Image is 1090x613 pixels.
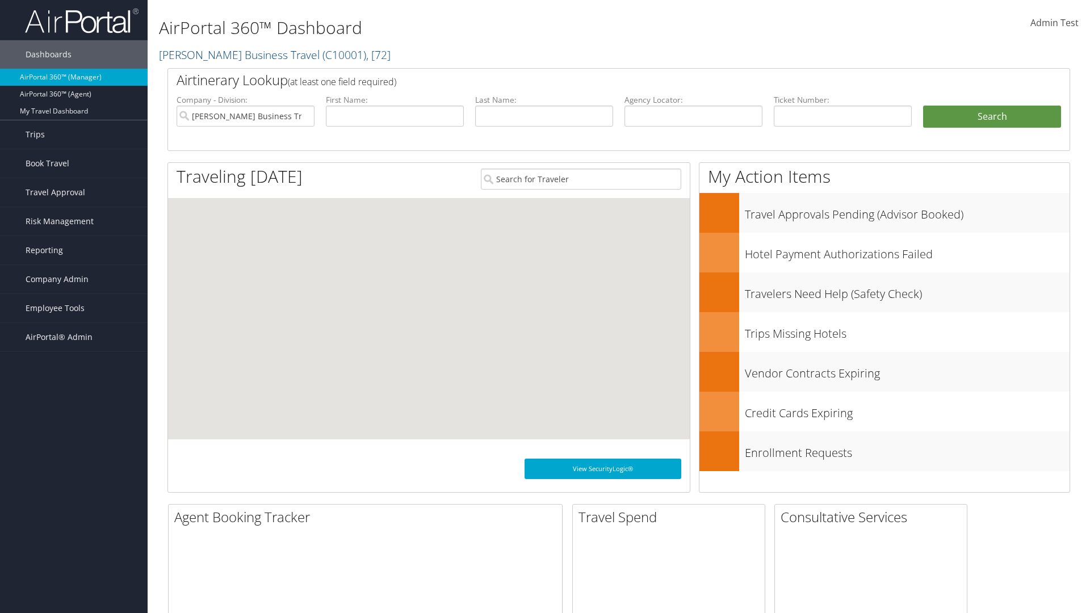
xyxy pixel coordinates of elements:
[624,94,762,106] label: Agency Locator:
[525,459,681,479] a: View SecurityLogic®
[475,94,613,106] label: Last Name:
[1030,16,1079,29] span: Admin Test
[177,94,315,106] label: Company - Division:
[745,400,1070,421] h3: Credit Cards Expiring
[322,47,366,62] span: ( C10001 )
[1030,6,1079,41] a: Admin Test
[699,392,1070,431] a: Credit Cards Expiring
[781,507,967,527] h2: Consultative Services
[745,439,1070,461] h3: Enrollment Requests
[25,7,139,34] img: airportal-logo.png
[26,323,93,351] span: AirPortal® Admin
[26,294,85,322] span: Employee Tools
[26,178,85,207] span: Travel Approval
[326,94,464,106] label: First Name:
[578,507,765,527] h2: Travel Spend
[174,507,562,527] h2: Agent Booking Tracker
[699,233,1070,272] a: Hotel Payment Authorizations Failed
[745,241,1070,262] h3: Hotel Payment Authorizations Failed
[699,312,1070,352] a: Trips Missing Hotels
[177,165,303,188] h1: Traveling [DATE]
[26,207,94,236] span: Risk Management
[745,320,1070,342] h3: Trips Missing Hotels
[26,149,69,178] span: Book Travel
[699,272,1070,312] a: Travelers Need Help (Safety Check)
[699,352,1070,392] a: Vendor Contracts Expiring
[699,431,1070,471] a: Enrollment Requests
[366,47,391,62] span: , [ 72 ]
[177,70,986,90] h2: Airtinerary Lookup
[699,165,1070,188] h1: My Action Items
[159,16,772,40] h1: AirPortal 360™ Dashboard
[745,360,1070,381] h3: Vendor Contracts Expiring
[26,236,63,264] span: Reporting
[774,94,912,106] label: Ticket Number:
[288,75,396,88] span: (at least one field required)
[923,106,1061,128] button: Search
[481,169,681,190] input: Search for Traveler
[159,47,391,62] a: [PERSON_NAME] Business Travel
[26,265,89,293] span: Company Admin
[26,40,72,69] span: Dashboards
[699,193,1070,233] a: Travel Approvals Pending (Advisor Booked)
[745,201,1070,222] h3: Travel Approvals Pending (Advisor Booked)
[26,120,45,149] span: Trips
[745,280,1070,302] h3: Travelers Need Help (Safety Check)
